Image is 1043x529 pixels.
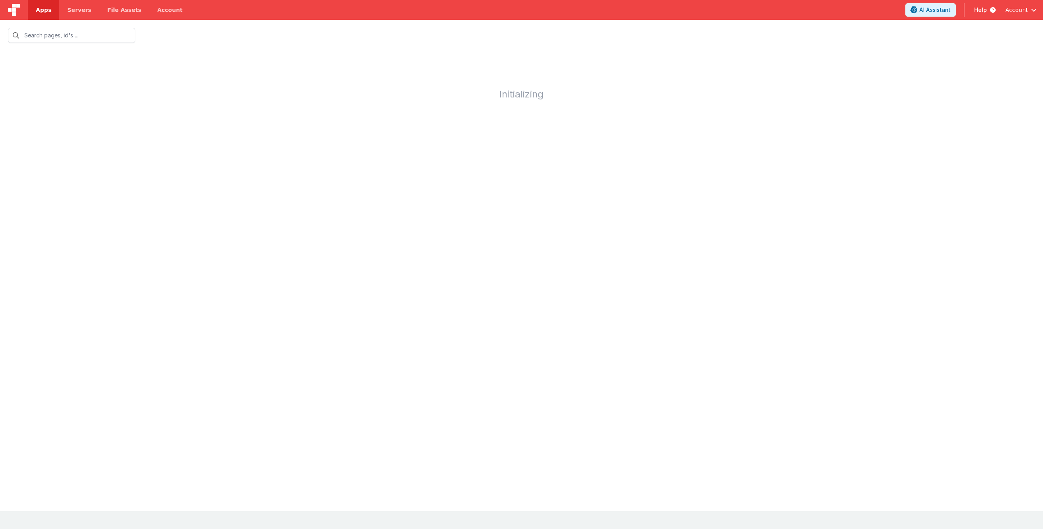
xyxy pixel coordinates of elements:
[67,6,91,14] span: Servers
[107,6,142,14] span: File Assets
[919,6,951,14] span: AI Assistant
[974,6,987,14] span: Help
[36,6,51,14] span: Apps
[8,28,135,43] input: Search pages, id's ...
[1005,6,1028,14] span: Account
[1005,6,1037,14] button: Account
[905,3,956,17] button: AI Assistant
